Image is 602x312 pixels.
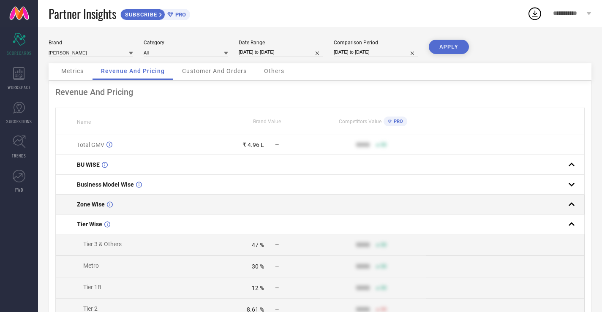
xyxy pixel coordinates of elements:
span: SCORECARDS [7,50,32,56]
a: SUBSCRIBEPRO [120,7,190,20]
span: WORKSPACE [8,84,31,90]
div: 9999 [356,263,370,270]
span: 50 [381,263,387,269]
span: PRO [392,119,403,124]
button: APPLY [429,40,469,54]
div: 47 % [252,241,264,248]
span: Metro [83,262,99,269]
input: Select comparison period [334,48,418,57]
span: — [275,263,279,269]
span: Metrics [61,68,84,74]
span: Tier 3 & Others [83,241,122,247]
span: Partner Insights [49,5,116,22]
div: 30 % [252,263,264,270]
span: Revenue And Pricing [101,68,165,74]
span: — [275,142,279,148]
span: BU WISE [77,161,100,168]
div: ₹ 4.96 L [242,141,264,148]
div: Category [144,40,228,46]
span: TRENDS [12,152,26,159]
span: Name [77,119,91,125]
span: 50 [381,285,387,291]
span: Total GMV [77,141,104,148]
span: PRO [173,11,186,18]
span: 50 [381,142,387,148]
span: Competitors Value [339,119,381,125]
span: SUGGESTIONS [6,118,32,125]
div: 12 % [252,285,264,291]
span: Zone Wise [77,201,105,208]
span: Customer And Orders [182,68,247,74]
span: Brand Value [253,119,281,125]
div: Date Range [239,40,323,46]
input: Select date range [239,48,323,57]
div: 9999 [356,241,370,248]
span: Tier 2 [83,305,98,312]
div: Comparison Period [334,40,418,46]
span: Tier Wise [77,221,102,228]
span: FWD [15,187,23,193]
span: — [275,242,279,248]
span: — [275,285,279,291]
span: Business Model Wise [77,181,134,188]
div: Brand [49,40,133,46]
div: Revenue And Pricing [55,87,585,97]
div: Open download list [527,6,542,21]
span: Tier 1B [83,284,101,290]
span: SUBSCRIBE [121,11,159,18]
div: 9999 [356,285,370,291]
div: 9999 [356,141,370,148]
span: Others [264,68,284,74]
span: 50 [381,242,387,248]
